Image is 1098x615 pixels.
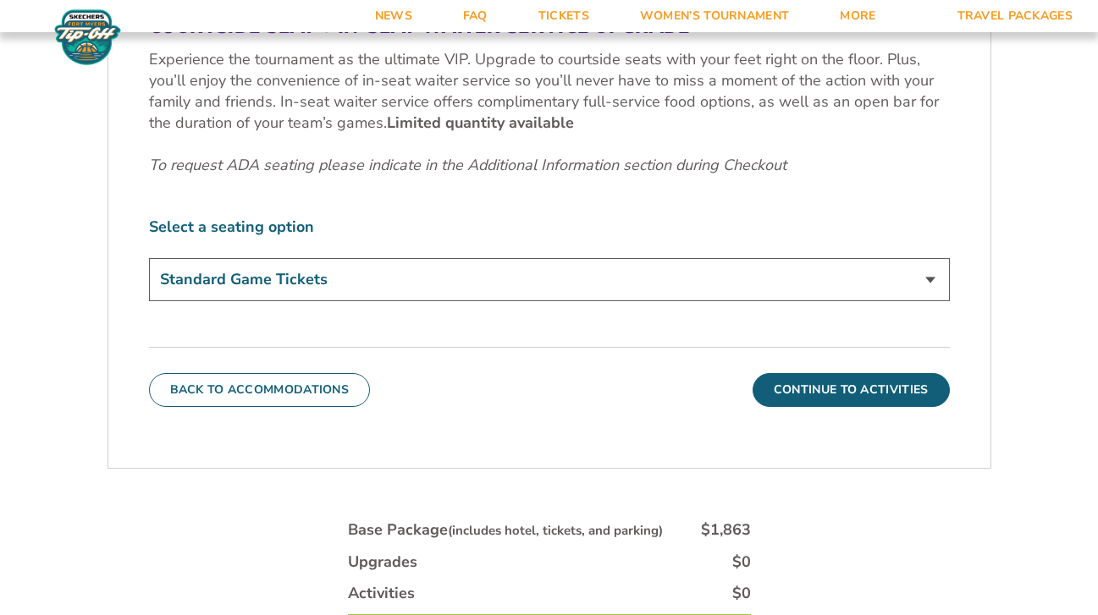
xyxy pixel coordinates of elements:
button: Back To Accommodations [149,373,371,407]
button: Continue To Activities [753,373,950,407]
div: Upgrades [348,552,417,573]
div: Activities [348,583,415,604]
h3: COURTSIDE SEAT + IN-SEAT WAITER SERVICE UPGRADE [149,16,950,38]
div: $0 [732,583,751,604]
em: To request ADA seating please indicate in the Additional Information section during Checkout [149,155,786,175]
div: Base Package [348,519,663,541]
div: $1,863 [701,519,751,541]
label: Select a seating option [149,217,950,238]
img: Fort Myers Tip-Off [51,8,124,66]
p: Experience the tournament as the ultimate VIP. Upgrade to courtside seats with your feet right on... [149,49,950,135]
small: (includes hotel, tickets, and parking) [448,522,663,539]
b: Limited quantity available [387,113,574,133]
div: $0 [732,552,751,573]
